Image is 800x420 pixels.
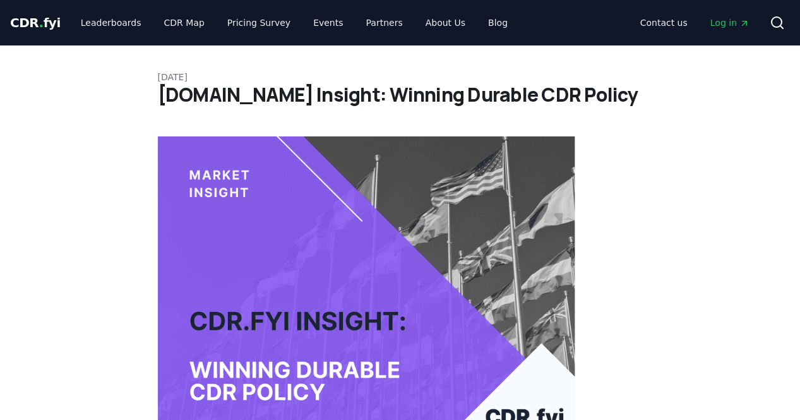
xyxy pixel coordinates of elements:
a: About Us [415,11,475,34]
a: Contact us [630,11,698,34]
a: CDR Map [154,11,215,34]
a: Leaderboards [71,11,152,34]
a: Log in [700,11,760,34]
nav: Main [630,11,760,34]
a: Events [303,11,353,34]
a: CDR.fyi [10,14,61,32]
p: [DATE] [158,71,643,83]
nav: Main [71,11,518,34]
h1: [DOMAIN_NAME] Insight: Winning Durable CDR Policy [158,83,643,106]
a: Pricing Survey [217,11,301,34]
a: Blog [478,11,518,34]
span: . [39,15,44,30]
a: Partners [356,11,413,34]
span: CDR fyi [10,15,61,30]
span: Log in [710,16,749,29]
